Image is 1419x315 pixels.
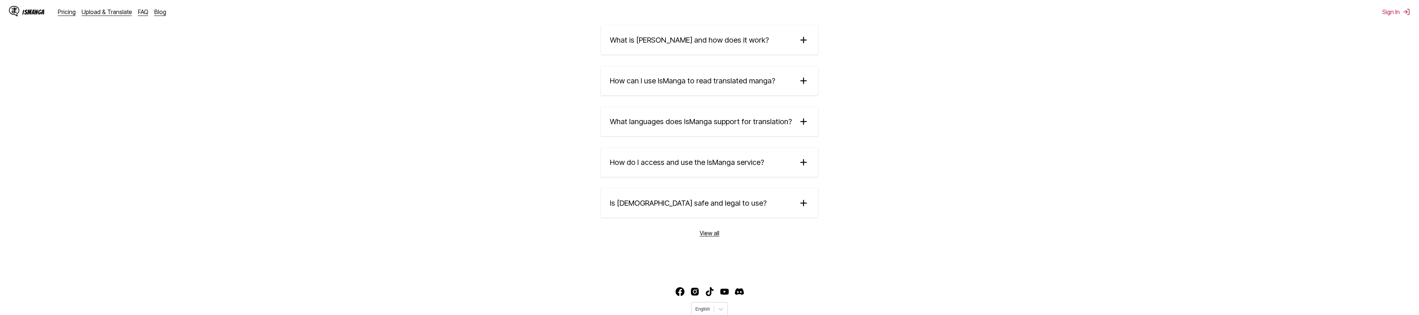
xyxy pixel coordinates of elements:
span: How do I access and use the IsManga service? [610,158,764,167]
img: IsManga Logo [9,6,19,16]
a: Pricing [58,8,76,16]
button: Sign In [1382,8,1410,16]
a: Upload & Translate [82,8,132,16]
a: Discord [735,287,744,296]
summary: How do I access and use the IsManga service? [601,148,818,177]
summary: How can I use IsManga to read translated manga? [601,66,818,95]
img: IsManga Instagram [690,287,699,296]
a: IsManga LogoIsManga [9,6,58,18]
a: Blog [154,8,166,16]
a: FAQ [138,8,148,16]
div: IsManga [22,9,45,16]
img: IsManga YouTube [720,287,729,296]
img: plus [798,116,809,127]
input: Select language [695,306,696,312]
span: How can I use IsManga to read translated manga? [610,76,775,85]
img: Sign out [1403,8,1410,16]
span: Is [DEMOGRAPHIC_DATA] safe and legal to use? [610,199,767,208]
a: View all [700,229,719,237]
img: plus [798,157,809,168]
span: What languages does IsManga support for translation? [610,117,792,126]
summary: What is [PERSON_NAME] and how does it work? [601,26,818,54]
summary: Is [DEMOGRAPHIC_DATA] safe and legal to use? [601,189,818,218]
img: IsManga TikTok [705,287,714,296]
a: Facebook [676,287,684,296]
img: plus [798,75,809,86]
a: TikTok [705,287,714,296]
summary: What languages does IsManga support for translation? [601,107,818,136]
a: Instagram [690,287,699,296]
img: plus [798,34,809,46]
img: plus [798,198,809,209]
span: What is [PERSON_NAME] and how does it work? [610,36,769,44]
a: Youtube [720,287,729,296]
img: IsManga Facebook [676,287,684,296]
img: IsManga Discord [735,287,744,296]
